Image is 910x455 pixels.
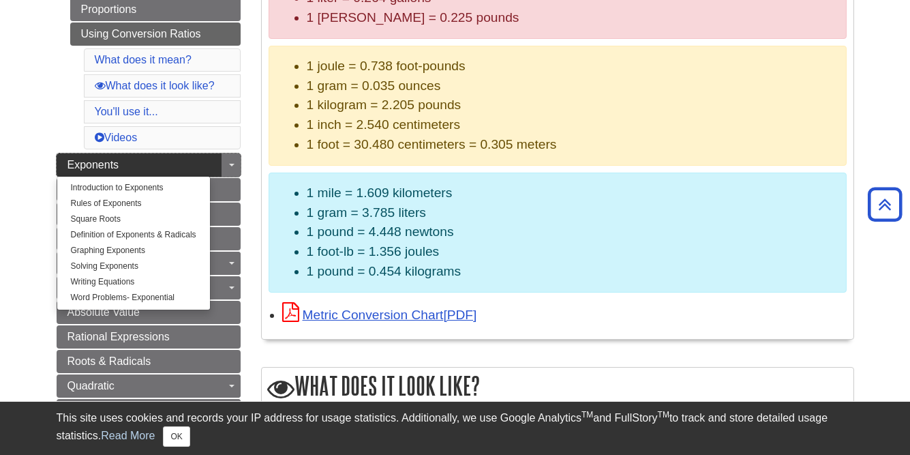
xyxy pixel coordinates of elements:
span: Exponents [67,159,119,171]
span: Roots & Radicals [67,355,151,367]
li: 1 foot-lb = 1.356 joules [307,242,836,262]
a: Read More [101,430,155,441]
a: Graphing Exponents [57,243,210,259]
sup: TM [581,410,593,420]
span: Rational Expressions [67,331,170,342]
a: What does it mean? [95,54,192,65]
a: Roots & Radicals [57,350,241,373]
li: 1 foot = 30.480 centimeters = 0.305 meters [307,135,836,155]
a: Using Conversion Ratios [70,23,241,46]
a: Functions [57,399,241,422]
li: 1 joule = 0.738 foot-pounds [307,57,836,76]
a: Rules of Exponents [57,196,210,211]
div: This site uses cookies and records your IP address for usage statistics. Additionally, we use Goo... [57,410,854,447]
button: Close [163,426,189,447]
a: Back to Top [863,195,907,214]
a: Introduction to Exponents [57,180,210,196]
a: Link opens in new window [282,308,477,322]
li: 1 gram = 0.035 ounces [307,76,836,96]
a: You'll use it... [95,106,158,117]
li: 1 pound = 4.448 newtons [307,222,836,242]
li: 1 inch = 2.540 centimeters [307,115,836,135]
h2: What does it look like? [262,368,853,407]
span: Absolute Value [67,306,140,318]
a: Word Problems- Exponential [57,290,210,306]
span: Quadratic [67,380,115,392]
a: Square Roots [57,211,210,227]
li: 1 mile = 1.609 kilometers [307,184,836,203]
a: Writing Equations [57,274,210,290]
li: 1 gram = 3.785 liters [307,203,836,223]
li: 1 pound = 0.454 kilograms [307,262,836,282]
a: Quadratic [57,375,241,398]
a: Exponents [57,153,241,177]
a: Videos [95,132,138,143]
sup: TM [658,410,669,420]
a: Rational Expressions [57,325,241,349]
a: What does it look like? [95,80,215,91]
li: 1 kilogram = 2.205 pounds [307,96,836,115]
a: Absolute Value [57,301,241,324]
a: Definition of Exponents & Radicals [57,227,210,243]
a: Solving Exponents [57,259,210,274]
li: 1 [PERSON_NAME] = 0.225 pounds [307,8,836,28]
